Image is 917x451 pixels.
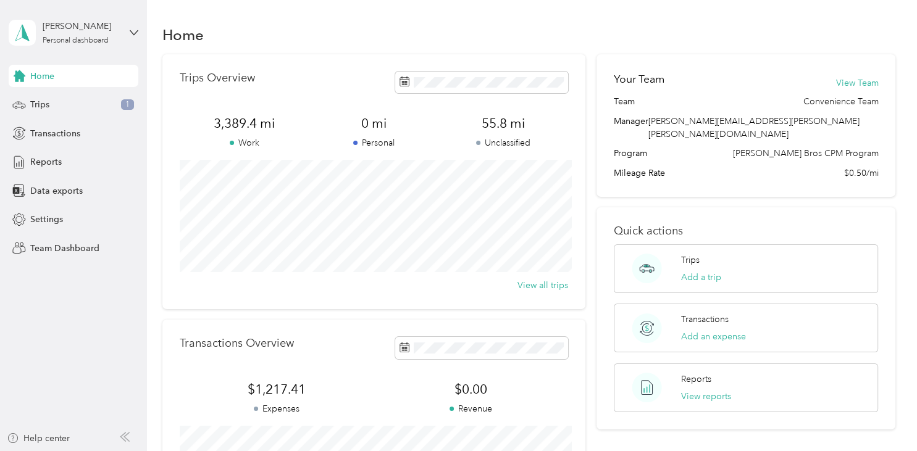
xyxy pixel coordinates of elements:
[374,381,568,398] span: $0.00
[30,98,49,111] span: Trips
[614,95,635,108] span: Team
[7,432,70,445] button: Help center
[309,115,439,132] span: 0 mi
[681,373,711,386] p: Reports
[648,116,860,139] span: [PERSON_NAME][EMAIL_ADDRESS][PERSON_NAME][PERSON_NAME][DOMAIN_NAME]
[614,115,648,141] span: Manager
[681,271,721,284] button: Add a trip
[180,72,255,85] p: Trips Overview
[43,37,109,44] div: Personal dashboard
[180,402,374,415] p: Expenses
[30,127,80,140] span: Transactions
[30,184,83,197] span: Data exports
[848,382,917,451] iframe: Everlance-gr Chat Button Frame
[681,254,700,267] p: Trips
[180,136,309,149] p: Work
[614,147,647,160] span: Program
[309,136,439,149] p: Personal
[681,390,731,403] button: View reports
[180,115,309,132] span: 3,389.4 mi
[614,72,664,87] h2: Your Team
[374,402,568,415] p: Revenue
[162,28,204,41] h1: Home
[681,313,729,326] p: Transactions
[180,381,374,398] span: $1,217.41
[438,115,568,132] span: 55.8 mi
[30,155,62,168] span: Reports
[30,213,63,226] span: Settings
[614,167,665,180] span: Mileage Rate
[30,70,54,83] span: Home
[180,337,294,350] p: Transactions Overview
[835,77,878,89] button: View Team
[681,330,746,343] button: Add an expense
[844,167,878,180] span: $0.50/mi
[30,242,99,255] span: Team Dashboard
[517,279,568,292] button: View all trips
[803,95,878,108] span: Convenience Team
[732,147,878,160] span: [PERSON_NAME] Bros CPM Program
[43,20,120,33] div: [PERSON_NAME]
[121,99,134,110] span: 1
[614,225,879,238] p: Quick actions
[438,136,568,149] p: Unclassified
